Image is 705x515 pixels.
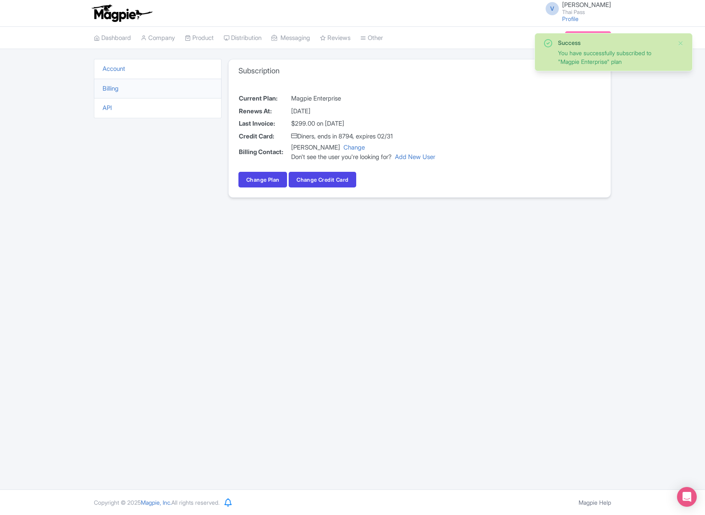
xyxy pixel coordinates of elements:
[579,499,611,506] a: Magpie Help
[103,104,112,112] a: API
[238,66,280,75] h3: Subscription
[238,105,291,118] th: Renews At:
[238,172,287,187] a: Change Plan
[238,130,291,143] th: Credit Card:
[291,105,436,118] td: [DATE]
[562,15,579,22] a: Profile
[546,2,559,15] span: V
[103,84,119,92] a: Billing
[185,27,214,49] a: Product
[562,9,611,15] small: Thai Pass
[558,49,671,66] div: You have successfully subscribed to "Magpie Enterprise" plan
[238,143,291,162] th: Billing Contact:
[103,65,125,73] a: Account
[562,1,611,9] span: [PERSON_NAME]
[343,143,365,151] a: Change
[360,27,383,49] a: Other
[291,152,435,162] div: Don't see the user you're looking for?
[291,143,436,162] td: [PERSON_NAME]
[677,487,697,507] div: Open Intercom Messenger
[238,92,291,105] th: Current Plan:
[141,27,175,49] a: Company
[565,31,611,44] a: Subscription
[89,498,224,507] div: Copyright © 2025 All rights reserved.
[291,117,436,130] td: $299.00 on [DATE]
[289,172,356,187] button: Change Credit Card
[224,27,261,49] a: Distribution
[291,130,436,143] td: Diners, ends in 8794, expires 02/31
[395,153,435,161] a: Add New User
[320,27,350,49] a: Reviews
[94,27,131,49] a: Dashboard
[271,27,310,49] a: Messaging
[90,4,154,22] img: logo-ab69f6fb50320c5b225c76a69d11143b.png
[141,499,171,506] span: Magpie, Inc.
[541,2,611,15] a: V [PERSON_NAME] Thai Pass
[558,38,671,47] div: Success
[677,38,684,48] button: Close
[238,117,291,130] th: Last Invoice:
[291,92,436,105] td: Magpie Enterprise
